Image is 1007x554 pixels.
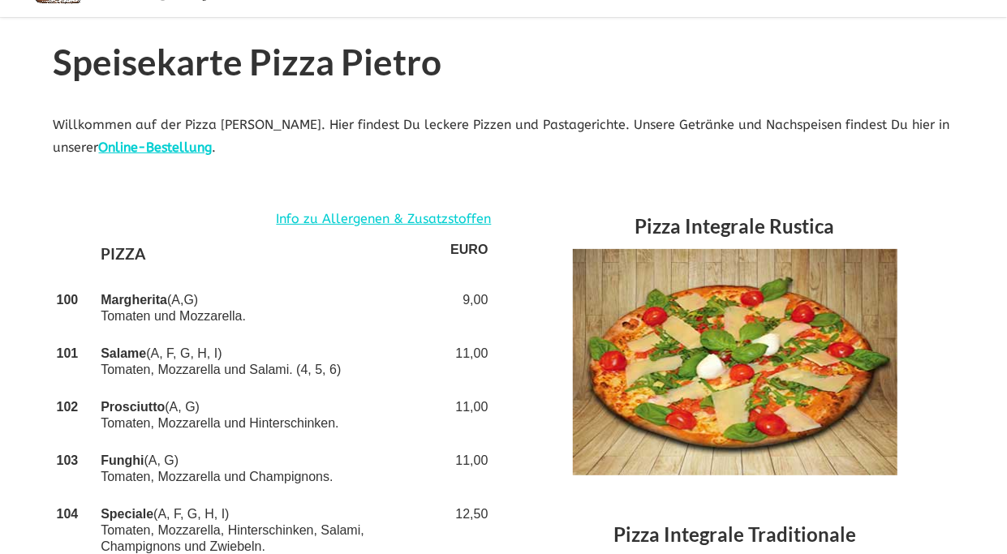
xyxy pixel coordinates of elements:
[447,389,491,442] td: 11,00
[99,140,213,155] a: Online-Bestellung
[516,208,954,249] h3: Pizza Integrale Rustica
[101,346,146,360] strong: Salame
[57,346,79,360] strong: 101
[57,507,79,521] strong: 104
[57,453,79,467] strong: 103
[57,400,79,414] strong: 102
[101,242,444,271] h4: PIZZA
[97,335,447,389] td: (A, F, G, H, I) Tomaten, Mozzarella und Salami. (4, 5, 6)
[447,281,491,335] td: 9,00
[101,453,144,467] strong: Funghi
[97,389,447,442] td: (A, G) Tomaten, Mozzarella und Hinterschinken.
[54,42,954,89] h1: Speisekarte Pizza Pietro
[97,442,447,496] td: (A, G) Tomaten, Mozzarella und Champignons.
[57,293,79,307] strong: 100
[447,442,491,496] td: 11,00
[101,293,167,307] strong: Margherita
[101,400,165,414] strong: Prosciutto
[101,507,153,521] strong: Speciale
[450,243,488,256] strong: EURO
[277,208,492,231] a: Info zu Allergenen & Zusatzstoffen
[54,114,954,161] p: Willkommen auf der Pizza [PERSON_NAME]. Hier findest Du leckere Pizzen und Pastagerichte. Unsere ...
[97,281,447,335] td: (A,G) Tomaten und Mozzarella.
[447,335,491,389] td: 11,00
[573,249,897,475] img: Speisekarte - Pizza Integrale Rustica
